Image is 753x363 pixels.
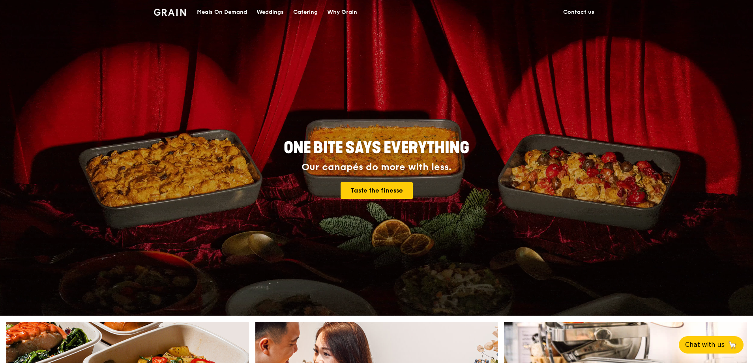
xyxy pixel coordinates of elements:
button: Chat with us🦙 [679,336,744,354]
a: Contact us [558,0,599,24]
div: Our canapés do more with less. [234,162,519,173]
div: Catering [293,0,318,24]
div: Weddings [257,0,284,24]
div: Why Grain [327,0,357,24]
div: Meals On Demand [197,0,247,24]
img: Grain [154,9,186,16]
span: Chat with us [685,340,725,350]
a: Weddings [252,0,288,24]
a: Catering [288,0,322,24]
a: Why Grain [322,0,362,24]
span: 🦙 [728,340,737,350]
a: Taste the finesse [341,182,413,199]
span: ONE BITE SAYS EVERYTHING [284,138,469,157]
